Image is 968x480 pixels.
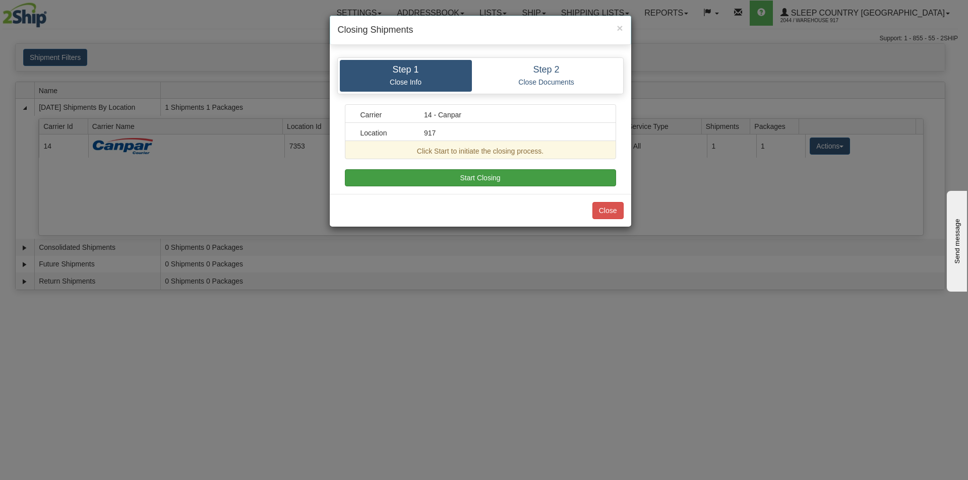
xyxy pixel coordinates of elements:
p: Close Documents [479,78,614,87]
a: Step 2 Close Documents [472,60,621,92]
button: Close [617,23,623,33]
div: Click Start to initiate the closing process. [353,146,608,156]
a: Step 1 Close Info [340,60,472,92]
p: Close Info [347,78,464,87]
button: Start Closing [345,169,616,186]
button: Close [592,202,624,219]
div: 917 [416,128,608,138]
div: Carrier [353,110,417,120]
iframe: chat widget [945,188,967,291]
div: Location [353,128,417,138]
h4: Step 1 [347,65,464,75]
div: 14 - Canpar [416,110,608,120]
h4: Closing Shipments [338,24,623,37]
div: Send message [8,9,93,16]
h4: Step 2 [479,65,614,75]
span: × [617,22,623,34]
